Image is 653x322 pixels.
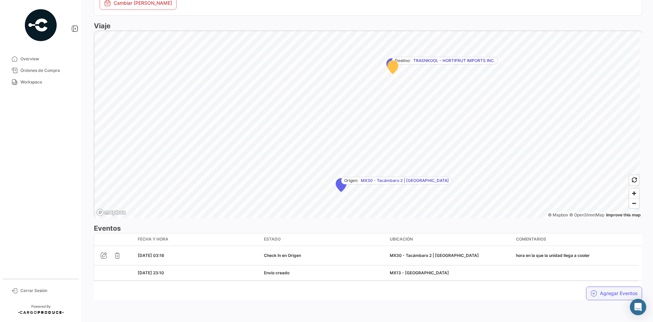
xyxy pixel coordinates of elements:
div: MX30 - Tacámbaro 2 | [GEOGRAPHIC_DATA] [390,252,510,259]
div: Check In en Origen [264,252,385,259]
a: Mapbox [548,212,568,217]
a: Overview [5,53,76,65]
span: [DATE] 23:10 [138,270,164,275]
button: Agregar Eventos [586,287,642,300]
span: Workspace [20,79,73,85]
span: Comentarios [516,236,546,242]
span: Ubicación [390,236,413,242]
div: Map marker [336,178,347,192]
a: Mapbox logo [96,209,126,216]
a: Map feedback [606,212,641,217]
span: TRASNKOOL - HORTIFRUT IMPORTS INC. [413,58,495,64]
button: Zoom out [629,198,639,208]
span: Overview [20,56,73,62]
div: Map marker [387,60,398,74]
span: Origen: [344,178,358,184]
div: hora en la que la unidad llega a cooler [516,252,637,259]
span: Estado [264,236,281,242]
div: Envío creado [264,270,385,276]
div: MX13 - [GEOGRAPHIC_DATA] [390,270,510,276]
span: Cerrar Sesión [20,288,73,294]
span: [DATE] 03:16 [138,253,164,258]
h3: Viaje [94,21,642,31]
button: Zoom in [629,188,639,198]
a: Órdenes de Compra [5,65,76,76]
datatable-header-cell: Comentarios [513,233,639,246]
canvas: Map [94,31,640,219]
span: Destino: [395,58,411,64]
datatable-header-cell: Estado [261,233,387,246]
span: Fecha y Hora [138,236,168,242]
a: Workspace [5,76,76,88]
img: powered-by.png [24,8,58,42]
div: Abrir Intercom Messenger [630,299,646,315]
div: Map marker [386,58,397,72]
span: Órdenes de Compra [20,67,73,74]
h3: Eventos [94,224,642,233]
a: OpenStreetMap [569,212,604,217]
datatable-header-cell: Fecha y Hora [135,233,261,246]
span: MX30 - Tacámbaro 2 | [GEOGRAPHIC_DATA] [361,178,449,184]
datatable-header-cell: Ubicación [387,233,513,246]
